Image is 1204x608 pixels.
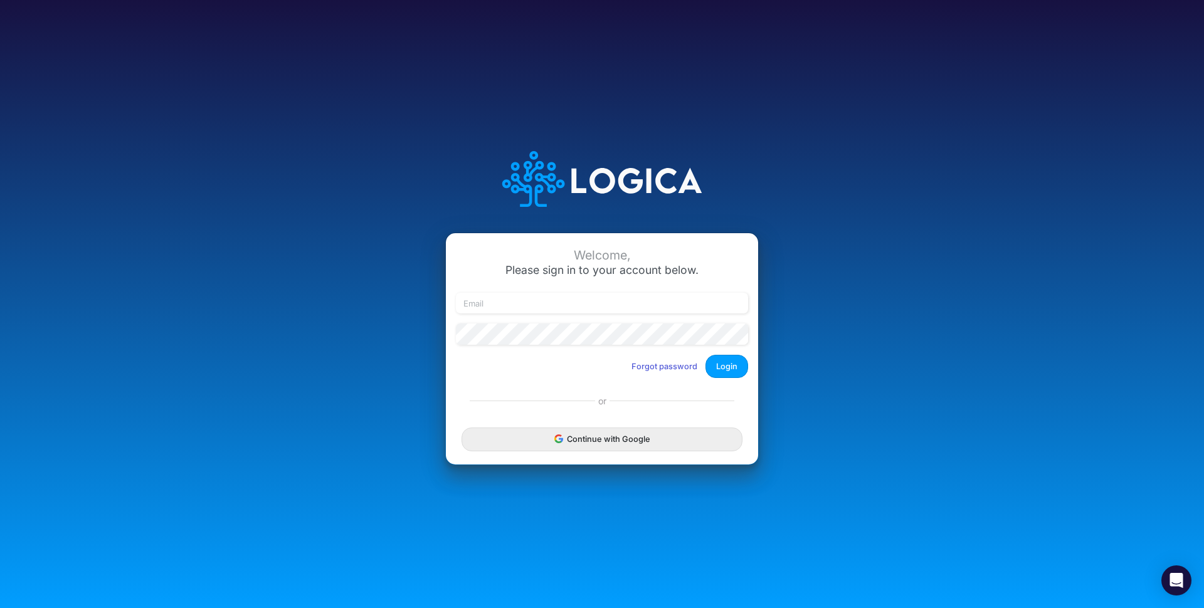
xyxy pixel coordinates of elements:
[505,263,699,276] span: Please sign in to your account below.
[456,248,748,263] div: Welcome,
[705,355,748,378] button: Login
[462,427,742,451] button: Continue with Google
[623,356,705,377] button: Forgot password
[1161,565,1191,595] div: Open Intercom Messenger
[456,293,748,314] input: Email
